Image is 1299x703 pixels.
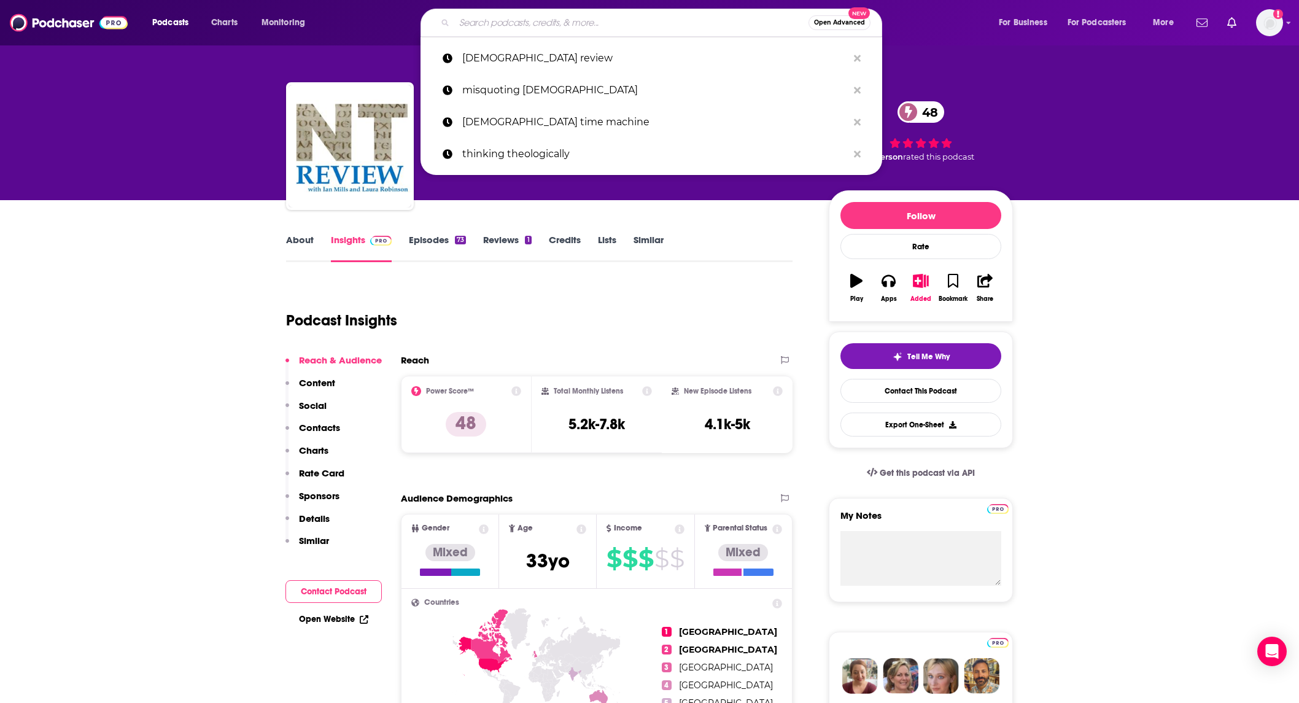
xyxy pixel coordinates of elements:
span: New [848,7,871,19]
a: Get this podcast via API [857,458,985,488]
span: $ [607,549,621,569]
p: thinking theologically [462,138,848,170]
p: Details [299,513,330,524]
span: [GEOGRAPHIC_DATA] [679,662,773,673]
button: Contact Podcast [285,580,382,603]
img: Podchaser Pro [987,638,1009,648]
div: 1 [525,236,531,244]
button: Charts [285,445,328,467]
span: Charts [211,14,238,31]
a: Pro website [987,502,1009,514]
span: 48 [910,101,944,123]
div: Mixed [425,544,475,561]
span: rated this podcast [903,152,974,161]
span: Parental Status [713,524,767,532]
div: Open Intercom Messenger [1257,637,1287,666]
span: 2 [662,645,672,654]
p: Reach & Audience [299,354,382,366]
span: Gender [422,524,449,532]
div: Rate [840,234,1001,259]
p: Contacts [299,422,340,433]
a: Open Website [299,614,368,624]
a: Reviews1 [483,234,531,262]
img: Podchaser Pro [370,236,392,246]
span: Logged in as eerdmans [1256,9,1283,36]
img: User Profile [1256,9,1283,36]
div: Search podcasts, credits, & more... [432,9,894,37]
button: Open AdvancedNew [808,15,871,30]
span: $ [638,549,653,569]
a: Podchaser - Follow, Share and Rate Podcasts [10,11,128,34]
span: Open Advanced [814,20,865,26]
input: Search podcasts, credits, & more... [454,13,808,33]
a: 48 [898,101,944,123]
a: Credits [549,234,581,262]
button: Social [285,400,327,422]
img: Sydney Profile [842,658,878,694]
a: Episodes73 [409,234,466,262]
div: 48 1 personrated this podcast [829,93,1013,169]
p: Rate Card [299,467,344,479]
div: Apps [881,295,897,303]
span: 1 [662,627,672,637]
button: open menu [1144,13,1189,33]
button: Details [285,513,330,535]
button: Share [969,266,1001,310]
img: Jon Profile [964,658,999,694]
a: [DEMOGRAPHIC_DATA] time machine [421,106,882,138]
div: Share [977,295,993,303]
label: My Notes [840,510,1001,531]
p: misquoting jesus [462,74,848,106]
button: open menu [990,13,1063,33]
a: Lists [598,234,616,262]
h2: Audience Demographics [401,492,513,504]
span: More [1153,14,1174,31]
button: open menu [253,13,321,33]
a: Similar [634,234,664,262]
button: Sponsors [285,490,339,513]
button: tell me why sparkleTell Me Why [840,343,1001,369]
p: biblical time machine [462,106,848,138]
button: Contacts [285,422,340,445]
a: Pro website [987,636,1009,648]
a: misquoting [DEMOGRAPHIC_DATA] [421,74,882,106]
h2: Power Score™ [426,387,474,395]
div: Mixed [718,544,768,561]
button: Bookmark [937,266,969,310]
button: Show profile menu [1256,9,1283,36]
button: Content [285,377,335,400]
button: Reach & Audience [285,354,382,377]
p: 48 [446,412,486,437]
h2: Total Monthly Listens [554,387,623,395]
button: Export One-Sheet [840,413,1001,437]
span: 4 [662,680,672,690]
a: thinking theologically [421,138,882,170]
div: Play [850,295,863,303]
img: Jules Profile [923,658,959,694]
a: Charts [203,13,245,33]
h2: Reach [401,354,429,366]
button: Similar [285,535,329,557]
button: Rate Card [285,467,344,490]
img: New Testament Review [289,85,411,208]
span: Age [518,524,533,532]
span: Income [614,524,642,532]
button: open menu [1060,13,1144,33]
div: 73 [455,236,466,244]
span: 1 person [869,152,903,161]
span: $ [670,549,684,569]
span: $ [622,549,637,569]
button: Play [840,266,872,310]
h2: New Episode Listens [684,387,751,395]
svg: Add a profile image [1273,9,1283,19]
p: Content [299,377,335,389]
p: Similar [299,535,329,546]
a: Contact This Podcast [840,379,1001,403]
span: $ [654,549,669,569]
span: Get this podcast via API [880,468,975,478]
span: Tell Me Why [907,352,950,362]
span: [GEOGRAPHIC_DATA] [679,680,773,691]
h3: 5.2k-7.8k [568,415,625,433]
span: 3 [662,662,672,672]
